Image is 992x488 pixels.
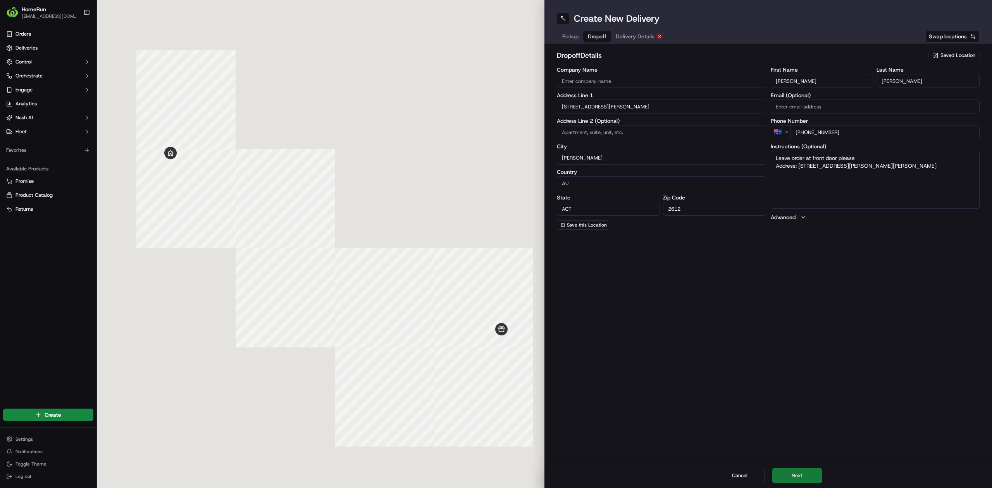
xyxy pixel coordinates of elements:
img: HomeRun [6,6,19,19]
button: Returns [3,203,93,215]
input: Enter first name [771,74,874,88]
button: Nash AI [3,112,93,124]
input: Enter email address [771,100,980,113]
span: Log out [15,473,31,479]
button: Fleet [3,125,93,138]
input: Apartment, suite, unit, etc. [557,125,766,139]
input: Enter company name [557,74,766,88]
span: Product Catalog [15,192,53,199]
label: Last Name [877,67,980,72]
input: Enter last name [877,74,980,88]
button: Toggle Theme [3,459,93,469]
button: Control [3,56,93,68]
button: Cancel [715,468,765,483]
button: Save this Location [557,220,610,230]
span: Create [45,411,61,419]
a: Product Catalog [6,192,90,199]
span: Returns [15,206,33,213]
input: Enter city [557,151,766,165]
label: Email (Optional) [771,93,980,98]
span: Engage [15,86,33,93]
button: Product Catalog [3,189,93,201]
label: Instructions (Optional) [771,144,980,149]
span: Pickup [562,33,579,40]
button: Notifications [3,446,93,457]
a: Promise [6,178,90,185]
button: HomeRunHomeRun[EMAIL_ADDRESS][DOMAIN_NAME] [3,3,80,22]
span: Notifications [15,448,43,455]
textarea: Leave order at front door please Address: [STREET_ADDRESS][PERSON_NAME][PERSON_NAME] [771,151,980,209]
input: Enter address [557,100,766,113]
span: Delivery Details [616,33,654,40]
label: Address Line 1 [557,93,766,98]
span: Settings [15,436,33,442]
button: [EMAIL_ADDRESS][DOMAIN_NAME] [22,13,77,19]
button: Promise [3,175,93,187]
h2: dropoff Details [557,50,924,61]
span: Analytics [15,100,37,107]
button: Orchestrate [3,70,93,82]
button: HomeRun [22,5,46,13]
span: Nash AI [15,114,33,121]
button: Log out [3,471,93,482]
button: Settings [3,434,93,445]
label: Company Name [557,67,766,72]
span: Saved Location [940,52,975,59]
label: First Name [771,67,874,72]
h1: Create New Delivery [574,12,660,25]
label: Advanced [771,213,796,221]
div: Favorites [3,144,93,156]
span: Dropoff [588,33,606,40]
span: Deliveries [15,45,38,52]
span: Toggle Theme [15,461,46,467]
input: Enter country [557,176,766,190]
span: Orchestrate [15,72,43,79]
span: Swap locations [929,33,967,40]
input: Enter phone number [790,125,980,139]
span: Promise [15,178,34,185]
div: Available Products [3,163,93,175]
label: Address Line 2 (Optional) [557,118,766,124]
a: Analytics [3,98,93,110]
label: Country [557,169,766,175]
button: Saved Location [928,50,980,61]
a: Returns [6,206,90,213]
a: Deliveries [3,42,93,54]
span: Control [15,58,32,65]
input: Enter zip code [663,202,766,216]
label: Phone Number [771,118,980,124]
button: Next [772,468,822,483]
button: Engage [3,84,93,96]
label: State [557,195,660,200]
span: Fleet [15,128,27,135]
input: Enter state [557,202,660,216]
button: Advanced [771,213,980,221]
span: Orders [15,31,31,38]
button: Create [3,409,93,421]
span: Save this Location [567,222,607,228]
a: Orders [3,28,93,40]
button: Swap locations [925,30,980,43]
label: Zip Code [663,195,766,200]
label: City [557,144,766,149]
